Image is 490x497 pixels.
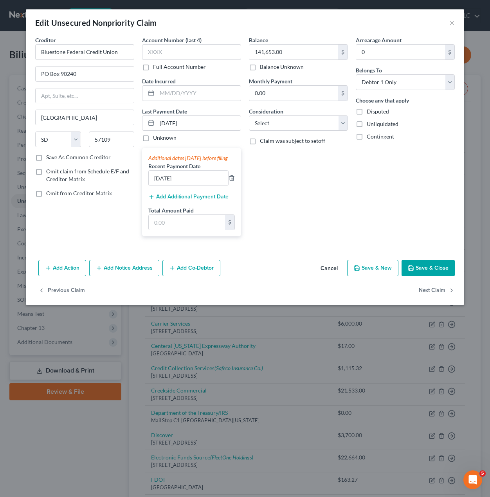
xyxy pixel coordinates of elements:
[356,67,382,74] span: Belongs To
[419,283,455,299] button: Next Claim
[89,131,135,147] input: Enter zip...
[249,86,338,101] input: 0.00
[153,134,177,142] label: Unknown
[356,36,402,44] label: Arrearage Amount
[402,260,455,276] button: Save & Close
[46,153,111,161] label: Save As Common Creditor
[162,260,220,276] button: Add Co-Debtor
[142,77,176,85] label: Date Incurred
[347,260,398,276] button: Save & New
[38,260,86,276] button: Add Action
[142,44,241,60] input: XXXX
[157,116,241,131] input: MM/DD/YYYY
[157,86,241,101] input: MM/DD/YYYY
[449,18,455,27] button: ×
[142,36,202,44] label: Account Number (last 4)
[153,63,206,71] label: Full Account Number
[38,283,85,299] button: Previous Claim
[479,470,486,477] span: 5
[36,110,134,125] input: Enter city...
[338,86,348,101] div: $
[35,37,56,43] span: Creditor
[46,190,112,196] span: Omit from Creditor Matrix
[367,108,389,115] span: Disputed
[260,63,304,71] label: Balance Unknown
[249,36,268,44] label: Balance
[148,162,200,170] label: Recent Payment Date
[35,17,157,28] div: Edit Unsecured Nonpriority Claim
[249,77,292,85] label: Monthly Payment
[36,67,134,81] input: Enter address...
[148,206,194,214] label: Total Amount Paid
[463,470,482,489] iframe: Intercom live chat
[314,261,344,276] button: Cancel
[35,44,134,60] input: Search creditor by name...
[338,45,348,59] div: $
[367,133,394,140] span: Contingent
[89,260,159,276] button: Add Notice Address
[445,45,454,59] div: $
[225,215,234,230] div: $
[142,107,187,115] label: Last Payment Date
[356,45,445,59] input: 0.00
[249,107,283,115] label: Consideration
[367,121,398,127] span: Unliquidated
[356,96,409,104] label: Choose any that apply
[46,168,129,182] span: Omit claim from Schedule E/F and Creditor Matrix
[148,154,235,162] div: Additional dates [DATE] before filing
[36,88,134,103] input: Apt, Suite, etc...
[249,45,338,59] input: 0.00
[149,215,225,230] input: 0.00
[149,171,228,185] input: --
[260,137,325,144] span: Claim was subject to setoff
[148,194,229,200] button: Add Additional Payment Date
